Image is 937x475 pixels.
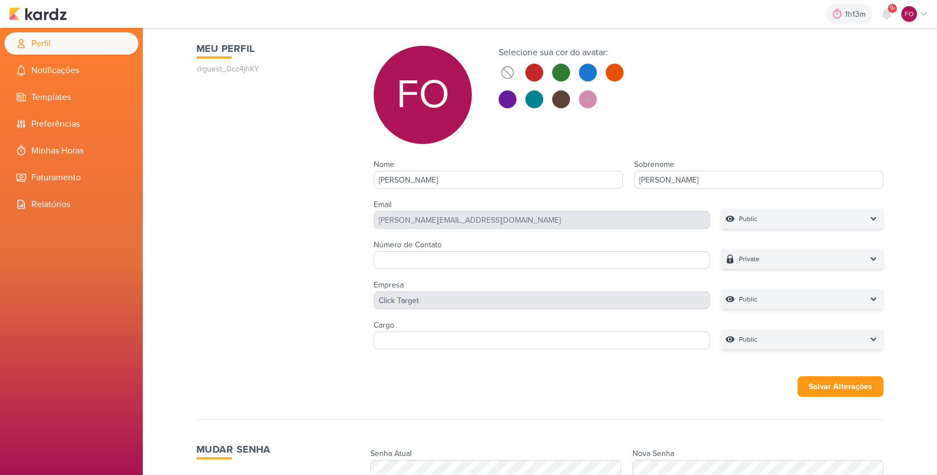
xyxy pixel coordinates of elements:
label: Nome [374,160,394,169]
span: 9+ [890,4,896,13]
p: Public [739,294,757,305]
label: Senha Atual [370,449,412,458]
li: Faturamento [4,166,138,189]
button: Public [721,289,883,309]
img: kardz.app [9,7,67,21]
label: Nova Senha [632,449,674,458]
div: 1h13m [845,8,869,20]
div: Fabio Oliveira [901,6,917,22]
h1: Mudar Senha [196,442,361,457]
div: [PERSON_NAME][EMAIL_ADDRESS][DOMAIN_NAME] [374,211,710,229]
p: FO [397,75,450,115]
p: FO [905,9,914,19]
button: Salvar Alterações [798,376,883,397]
button: Public [721,209,883,229]
li: Notificações [4,59,138,81]
label: Sobrenome [634,160,674,169]
div: Fabio Oliveira [374,46,472,144]
li: Perfil [4,32,138,55]
p: Private [739,253,760,265]
li: Minhas Horas [4,140,138,162]
label: Empresa [374,280,404,290]
li: Preferências [4,113,138,135]
p: Public [739,334,757,345]
label: Cargo [374,320,394,330]
h1: Meu Perfil [196,41,351,56]
li: Relatórios [4,193,138,215]
button: Public [721,329,883,349]
p: Public [739,213,757,224]
li: Templates [4,86,138,108]
label: Número de Contato [374,240,442,250]
p: @guest_0cz4jhKY [196,63,351,75]
div: Selecione sua cor do avatar: [499,46,624,59]
label: Email [374,200,392,209]
button: Private [721,249,883,269]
